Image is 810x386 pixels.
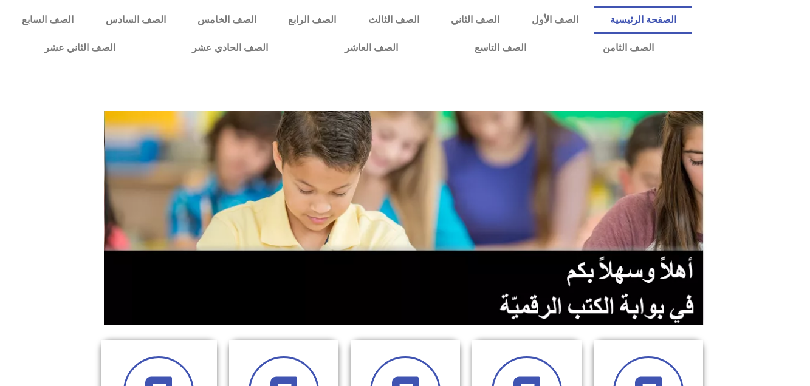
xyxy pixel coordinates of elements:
[272,6,352,34] a: الصف الرابع
[565,34,692,62] a: الصف الثامن
[182,6,272,34] a: الصف الخامس
[436,34,565,62] a: الصف التاسع
[435,6,515,34] a: الصف الثاني
[306,34,436,62] a: الصف العاشر
[515,6,594,34] a: الصف الأول
[594,6,692,34] a: الصفحة الرئيسية
[6,6,89,34] a: الصف السابع
[352,6,435,34] a: الصف الثالث
[154,34,306,62] a: الصف الحادي عشر
[89,6,181,34] a: الصف السادس
[6,34,154,62] a: الصف الثاني عشر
